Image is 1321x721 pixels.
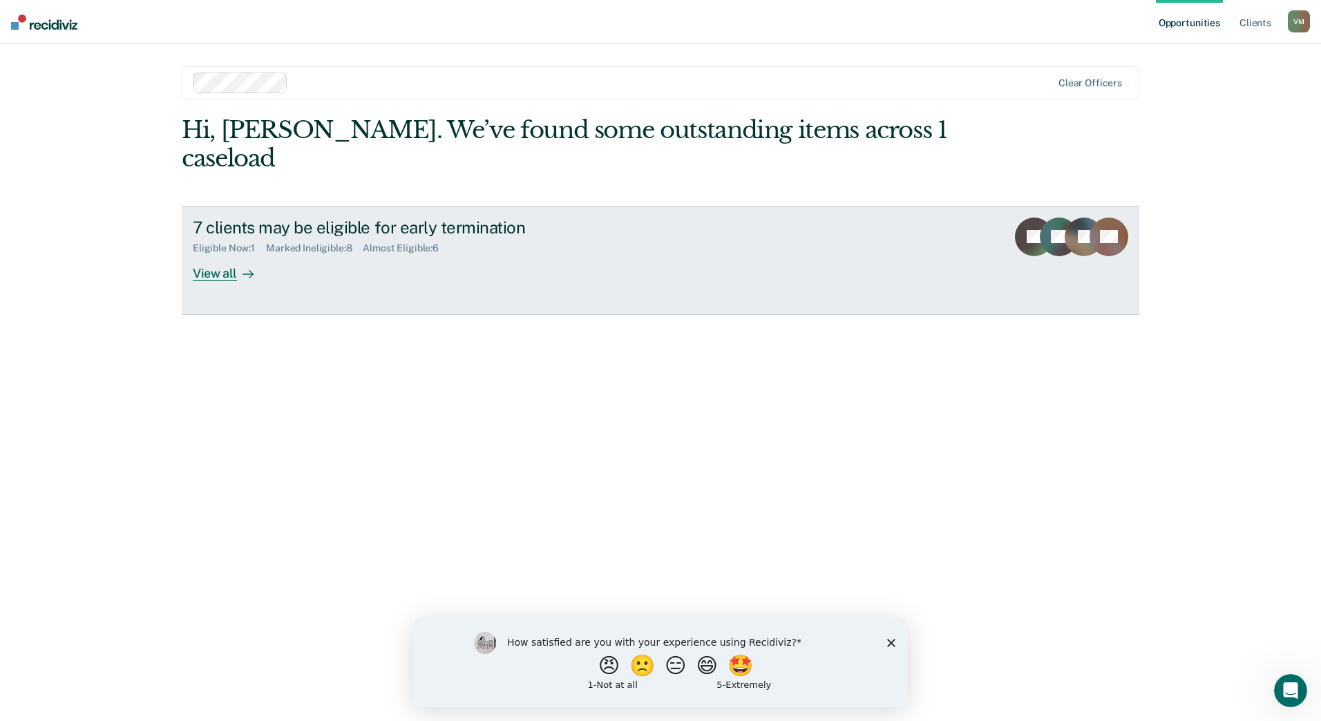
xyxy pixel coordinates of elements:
[363,242,450,254] div: Almost Eligible : 6
[1288,10,1310,32] button: VM
[193,254,270,281] div: View all
[413,618,908,707] iframe: Survey by Kim from Recidiviz
[1058,77,1122,89] div: Clear officers
[1288,10,1310,32] div: V M
[11,15,77,30] img: Recidiviz
[266,242,363,254] div: Marked Ineligible : 8
[193,242,266,254] div: Eligible Now : 1
[182,206,1139,315] a: 7 clients may be eligible for early terminationEligible Now:1Marked Ineligible:8Almost Eligible:6...
[182,116,948,173] div: Hi, [PERSON_NAME]. We’ve found some outstanding items across 1 caseload
[193,218,678,238] div: 7 clients may be eligible for early termination
[1274,674,1307,707] iframe: Intercom live chat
